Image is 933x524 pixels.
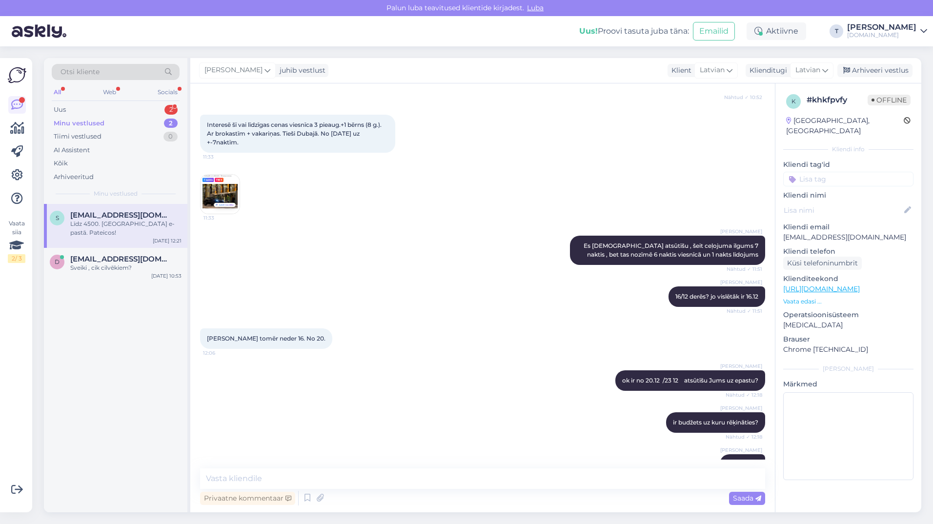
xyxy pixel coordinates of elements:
div: Vaata siia [8,219,25,263]
span: Latvian [700,65,725,76]
span: [PERSON_NAME] tomēr neder 16. No 20. [207,335,325,342]
div: Klient [668,65,691,76]
div: Līdz 4500. [GEOGRAPHIC_DATA] e-pastā. Pateicos! [70,220,182,237]
span: d [55,258,60,265]
span: 11:33 [203,214,240,222]
div: Arhiveeri vestlus [837,64,913,77]
div: Minu vestlused [54,119,104,128]
span: 12:06 [203,349,240,357]
span: [PERSON_NAME] [720,363,762,370]
span: ok ir no 20.12 /23 12 atsūtīšu Jums uz epastu? [622,377,758,384]
a: [URL][DOMAIN_NAME] [783,284,860,293]
p: Kliendi telefon [783,246,913,257]
div: Klienditugi [746,65,787,76]
span: Nähtud ✓ 12:18 [726,391,762,399]
p: Chrome [TECHNICAL_ID] [783,344,913,355]
span: Interesē šī vai līdzīgas cenas viesnīca 3 pieaug.+1 bērns (8 g.). Ar brokastīm + vakariņas. Tieši... [207,121,383,146]
div: Web [101,86,118,99]
span: 11:33 [203,153,240,161]
div: 2 / 3 [8,254,25,263]
p: Klienditeekond [783,274,913,284]
span: [PERSON_NAME] [720,228,762,235]
div: Privaatne kommentaar [200,492,295,505]
p: Kliendi nimi [783,190,913,201]
span: Nähtud ✓ 10:52 [724,94,762,101]
span: Minu vestlused [94,189,138,198]
span: S [56,214,59,222]
div: Sveiki , cik cilvēkiem? [70,263,182,272]
span: Nähtud ✓ 12:18 [726,433,762,441]
span: [PERSON_NAME] [720,446,762,454]
div: 2 [164,105,178,115]
div: Socials [156,86,180,99]
div: [DATE] 12:21 [153,237,182,244]
p: [EMAIL_ADDRESS][DOMAIN_NAME] [783,232,913,242]
div: Proovi tasuta juba täna: [579,25,689,37]
p: Kliendi tag'id [783,160,913,170]
img: Askly Logo [8,66,26,84]
span: Otsi kliente [61,67,100,77]
div: [PERSON_NAME] [847,23,916,31]
p: Operatsioonisüsteem [783,310,913,320]
div: Küsi telefoninumbrit [783,257,862,270]
span: ir budžets uz kuru rēķināties? [673,419,758,426]
p: Vaata edasi ... [783,297,913,306]
span: ddadzis@inbox.lv [70,255,172,263]
img: Attachment [201,175,240,214]
span: Es [DEMOGRAPHIC_DATA] atsūtīšu , šeit ceļojuma ilgums 7 naktis , bet tas nozīmē 6 naktis viesnīcā... [584,242,760,258]
span: 16/12 derēs? jo vislētāk ir 16.12 [675,293,758,300]
button: Emailid [693,22,735,40]
span: [PERSON_NAME] [720,404,762,412]
div: 2 [164,119,178,128]
span: Offline [868,95,911,105]
div: T [830,24,843,38]
div: AI Assistent [54,145,90,155]
p: Märkmed [783,379,913,389]
div: Tiimi vestlused [54,132,101,141]
div: Aktiivne [747,22,806,40]
span: [PERSON_NAME] [720,279,762,286]
div: Uus [54,105,66,115]
span: Luba [524,3,547,12]
div: [PERSON_NAME] [783,364,913,373]
div: [DOMAIN_NAME] [847,31,916,39]
div: Kliendi info [783,145,913,154]
div: All [52,86,63,99]
input: Lisa tag [783,172,913,186]
span: Nähtud ✓ 11:51 [726,265,762,273]
span: Semjonova.alesja@gmail.com [70,211,172,220]
b: Uus! [579,26,598,36]
a: [PERSON_NAME][DOMAIN_NAME] [847,23,927,39]
span: Saada [733,494,761,503]
div: Kõik [54,159,68,168]
span: Latvian [795,65,820,76]
div: Arhiveeritud [54,172,94,182]
input: Lisa nimi [784,205,902,216]
span: k [791,98,796,105]
p: Kliendi email [783,222,913,232]
span: [PERSON_NAME] [204,65,263,76]
p: Brauser [783,334,913,344]
p: [MEDICAL_DATA] [783,320,913,330]
span: Nähtud ✓ 11:51 [726,307,762,315]
div: [DATE] 10:53 [151,272,182,280]
div: # khkfpvfy [807,94,868,106]
div: juhib vestlust [276,65,325,76]
div: 0 [163,132,178,141]
div: [GEOGRAPHIC_DATA], [GEOGRAPHIC_DATA] [786,116,904,136]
